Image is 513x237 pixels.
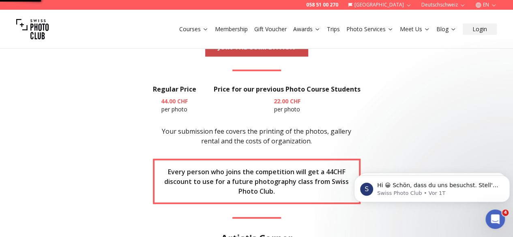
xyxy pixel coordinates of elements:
iframe: Intercom live chat [485,209,505,229]
b: 22.00 CHF [274,97,301,105]
a: Blog [436,25,456,33]
button: Photo Services [343,23,397,35]
a: Trips [327,25,340,33]
p: per photo [153,97,196,113]
button: Courses [176,23,212,35]
a: Gift Voucher [254,25,287,33]
p: Every person who joins the competition will get a 44CHF discount to use for a future photography ... [161,167,352,196]
p: per photo [214,97,361,113]
a: 058 51 00 270 [306,2,338,8]
a: Courses [179,25,208,33]
span: 4 [502,209,509,216]
img: Swiss photo club [16,13,49,45]
button: Awards [290,23,324,35]
a: Meet Us [400,25,430,33]
a: Membership [215,25,248,33]
button: Trips [324,23,343,35]
span: CHF [177,97,188,105]
button: Membership [212,23,251,35]
button: Login [463,23,497,35]
button: Gift Voucher [251,23,290,35]
a: Awards [293,25,320,33]
button: Meet Us [397,23,433,35]
a: Photo Services [346,25,393,33]
h3: Price for our previous Photo Course Students [214,84,361,94]
p: Your submission fee covers the printing of the photos, gallery rental and the costs of organization. [153,126,361,146]
h3: Regular Price [153,84,196,94]
button: Blog [433,23,459,35]
iframe: Intercom notifications Nachricht [351,158,513,215]
span: 44.00 [161,97,176,105]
